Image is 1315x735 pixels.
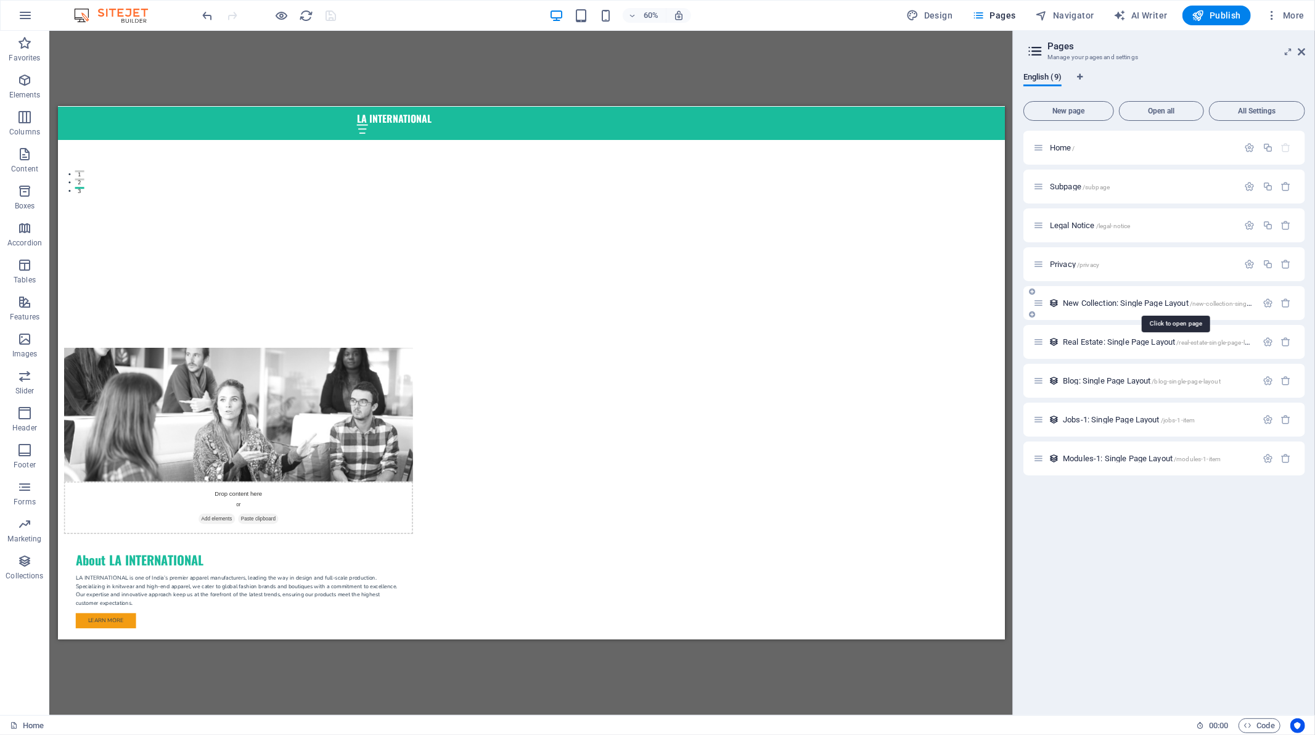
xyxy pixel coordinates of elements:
[1192,9,1241,22] span: Publish
[1245,142,1255,153] div: Settings
[1050,182,1110,191] span: Subpage
[200,8,215,23] button: undo
[12,423,37,433] p: Header
[1263,298,1273,308] div: Settings
[1083,184,1110,191] span: /subpage
[15,201,35,211] p: Boxes
[1050,143,1075,152] span: Click to open page
[300,678,368,696] span: Paste clipboard
[1077,261,1099,268] span: /privacy
[1281,376,1292,386] div: Remove
[234,678,295,696] span: Add elements
[1109,6,1173,25] button: AI Writer
[1177,339,1261,346] span: /real-estate-single-page-layout
[1209,101,1305,121] button: All Settings
[623,8,666,23] button: 60%
[1119,101,1204,121] button: Open all
[1266,9,1305,22] span: More
[1239,718,1280,733] button: Code
[1047,41,1305,52] h2: Pages
[15,386,35,396] p: Slider
[1290,718,1305,733] button: Usercentrics
[1063,337,1261,347] span: Click to open page
[1125,107,1198,115] span: Open all
[300,9,314,23] i: Reload page
[1281,453,1292,464] div: Remove
[1049,376,1059,386] div: This layout is used as a template for all items (e.g. a blog post) of this collection. The conten...
[1161,417,1195,424] span: /jobs-1-item
[299,8,314,23] button: reload
[967,6,1020,25] button: Pages
[12,349,38,359] p: Images
[1046,221,1239,229] div: Legal Notice/legal-notice
[7,534,41,544] p: Marketing
[1263,414,1273,425] div: Settings
[7,238,42,248] p: Accordion
[1031,6,1099,25] button: Navigator
[1050,260,1099,269] span: Privacy
[9,127,40,137] p: Columns
[1263,220,1273,231] div: Duplicate
[14,460,36,470] p: Footer
[1281,220,1292,231] div: Remove
[1263,453,1273,464] div: Settings
[1281,259,1292,269] div: Remove
[1023,73,1305,96] div: Language Tabs
[1096,223,1131,229] span: /legal-notice
[1036,9,1094,22] span: Navigator
[11,164,38,174] p: Content
[1063,298,1286,308] span: New Collection: Single Page Layout
[1281,337,1292,347] div: Remove
[1059,377,1256,385] div: Blog: Single Page Layout/blog-single-page-layout
[1059,416,1256,424] div: Jobs-1: Single Page Layout/jobs-1-item
[14,275,36,285] p: Tables
[9,53,40,63] p: Favorites
[1263,181,1273,192] div: Duplicate
[201,9,215,23] i: Undo: Change marker (Ctrl+Z)
[1059,338,1256,346] div: Real Estate: Single Page Layout/real-estate-single-page-layout
[28,120,44,123] button: 2
[1182,6,1251,25] button: Publish
[1174,456,1221,462] span: /modules-1-item
[9,90,41,100] p: Elements
[1263,142,1273,153] div: Duplicate
[1046,144,1239,152] div: Home/
[6,571,43,581] p: Collections
[1049,298,1059,308] div: This layout is used as a template for all items (e.g. a blog post) of this collection. The conten...
[1063,454,1221,463] span: Click to open page
[1245,220,1255,231] div: Settings
[1218,721,1219,730] span: :
[28,134,44,137] button: 3
[10,312,39,322] p: Features
[1049,337,1059,347] div: This layout is used as a template for all items (e.g. a blog post) of this collection. The conten...
[1023,70,1062,87] span: English (9)
[1114,9,1168,22] span: AI Writer
[1063,415,1195,424] span: Click to open page
[1047,52,1280,63] h3: Manage your pages and settings
[1049,414,1059,425] div: This layout is used as a template for all items (e.g. a blog post) of this collection. The conten...
[1209,718,1228,733] span: 00 00
[1190,300,1287,307] span: /new-collection-single-page-layout
[1281,414,1292,425] div: Remove
[902,6,958,25] button: Design
[1263,376,1273,386] div: Settings
[1063,376,1221,385] span: Click to open page
[1196,718,1229,733] h6: Session time
[28,106,44,109] button: 1
[1050,221,1130,230] span: Legal Notice
[1261,6,1309,25] button: More
[1281,181,1292,192] div: Remove
[14,497,36,507] p: Forms
[1263,337,1273,347] div: Settings
[902,6,958,25] div: Design (Ctrl+Alt+Y)
[1029,107,1108,115] span: New page
[1263,259,1273,269] div: Duplicate
[673,10,684,21] i: On resize automatically adjust zoom level to fit chosen device.
[972,9,1015,22] span: Pages
[1046,183,1239,191] div: Subpage/subpage
[1152,378,1221,385] span: /blog-single-page-layout
[1281,142,1292,153] div: The startpage cannot be deleted
[1059,454,1256,462] div: Modules-1: Single Page Layout/modules-1-item
[641,8,661,23] h6: 60%
[1073,145,1075,152] span: /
